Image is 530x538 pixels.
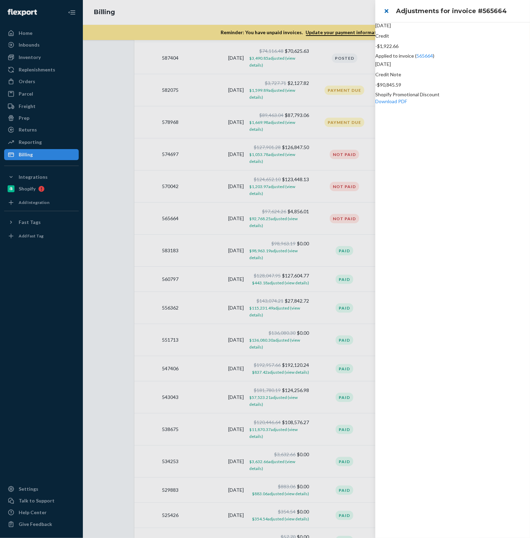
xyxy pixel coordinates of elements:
[375,91,530,98] div: Shopify Promotional Discount
[375,32,530,39] p: Credit
[375,61,530,68] p: [DATE]
[375,98,407,105] button: Download PDF
[396,7,522,16] h3: Adjustments for invoice #565664
[375,81,530,88] div: -$90,845.59
[416,52,433,59] button: 565664
[375,52,530,59] div: Applied to invoice ( )
[375,43,530,50] div: -$1,922.66
[379,4,393,18] button: close
[375,22,530,29] p: [DATE]
[375,71,530,78] p: Credit Note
